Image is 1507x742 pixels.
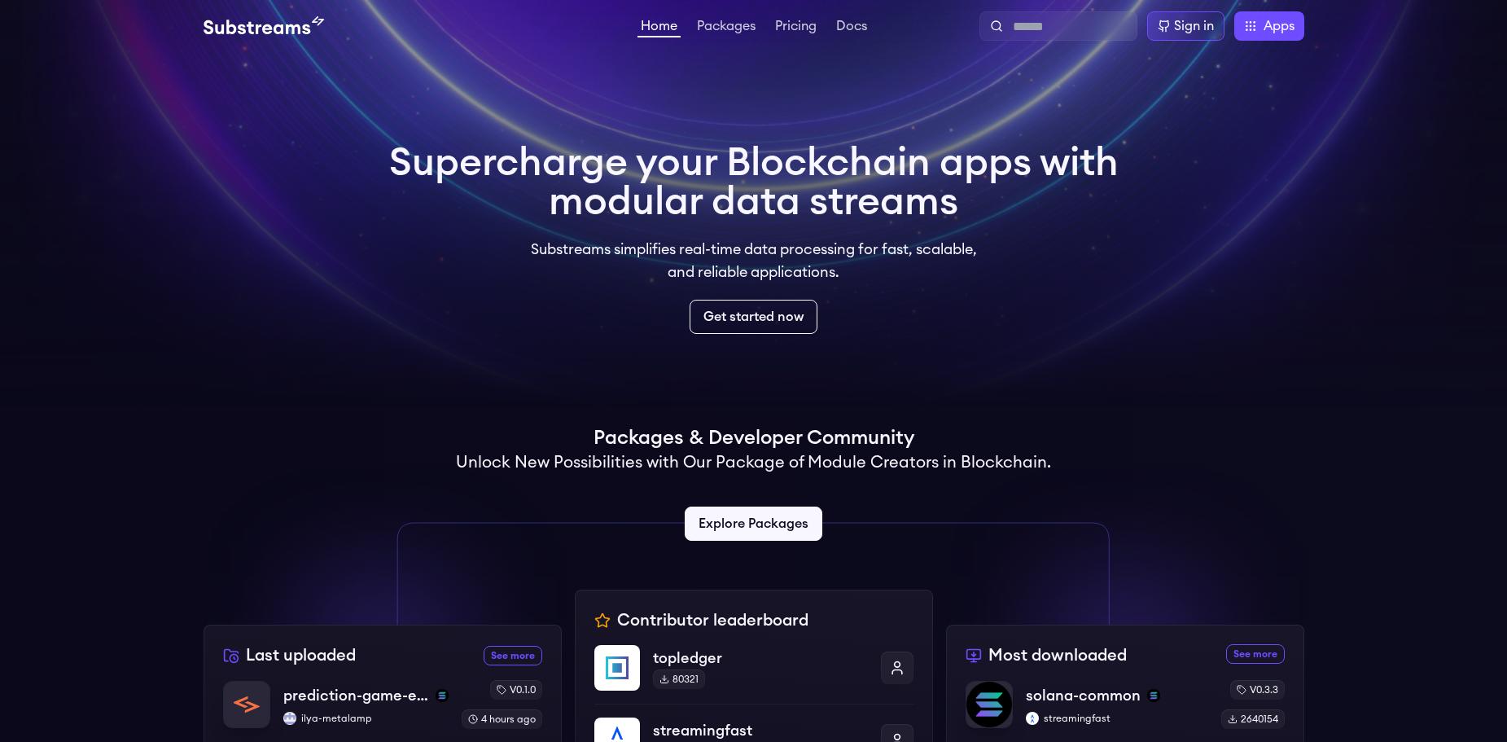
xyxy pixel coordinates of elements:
[1264,16,1295,36] span: Apps
[283,712,296,725] img: ilya-metalamp
[490,680,542,700] div: v0.1.0
[1147,689,1160,702] img: solana
[594,645,913,704] a: topledgertopledger80321
[1026,712,1208,725] p: streamingfast
[690,300,817,334] a: Get started now
[456,451,1051,474] h2: Unlock New Possibilities with Our Package of Module Creators in Blockchain.
[653,719,868,742] p: streamingfast
[462,709,542,729] div: 4 hours ago
[1147,11,1224,41] a: Sign in
[436,689,449,702] img: solana
[1026,684,1141,707] p: solana-common
[484,646,542,665] a: See more recently uploaded packages
[594,425,914,451] h1: Packages & Developer Community
[283,684,429,707] p: prediction-game-events
[966,682,1012,727] img: solana-common
[1174,16,1214,36] div: Sign in
[1026,712,1039,725] img: streamingfast
[685,507,822,541] a: Explore Packages
[966,680,1285,742] a: solana-commonsolana-commonsolanastreamingfaststreamingfastv0.3.32640154
[637,20,681,37] a: Home
[283,712,449,725] p: ilya-metalamp
[833,20,870,36] a: Docs
[1221,709,1285,729] div: 2640154
[772,20,820,36] a: Pricing
[204,16,324,36] img: Substream's logo
[653,647,868,670] p: topledger
[224,682,269,727] img: prediction-game-events
[1226,644,1285,664] a: See more most downloaded packages
[594,645,640,691] img: topledger
[694,20,759,36] a: Packages
[223,680,542,742] a: prediction-game-eventsprediction-game-eventssolanailya-metalampilya-metalampv0.1.04 hours ago
[653,670,705,689] div: 80321
[1230,680,1285,700] div: v0.3.3
[389,143,1119,222] h1: Supercharge your Blockchain apps with modular data streams
[519,238,988,283] p: Substreams simplifies real-time data processing for fast, scalable, and reliable applications.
